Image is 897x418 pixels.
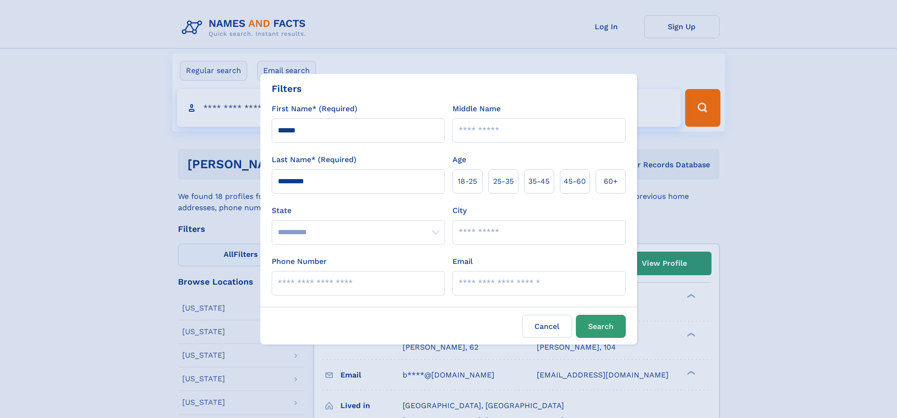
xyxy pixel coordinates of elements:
[564,176,586,187] span: 45‑60
[493,176,514,187] span: 25‑35
[272,82,302,96] div: Filters
[522,315,572,338] label: Cancel
[272,205,445,216] label: State
[604,176,618,187] span: 60+
[272,103,357,115] label: First Name* (Required)
[272,154,356,165] label: Last Name* (Required)
[453,103,501,115] label: Middle Name
[453,256,473,267] label: Email
[453,154,466,165] label: Age
[458,176,477,187] span: 18‑25
[576,315,626,338] button: Search
[272,256,327,267] label: Phone Number
[453,205,467,216] label: City
[528,176,550,187] span: 35‑45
